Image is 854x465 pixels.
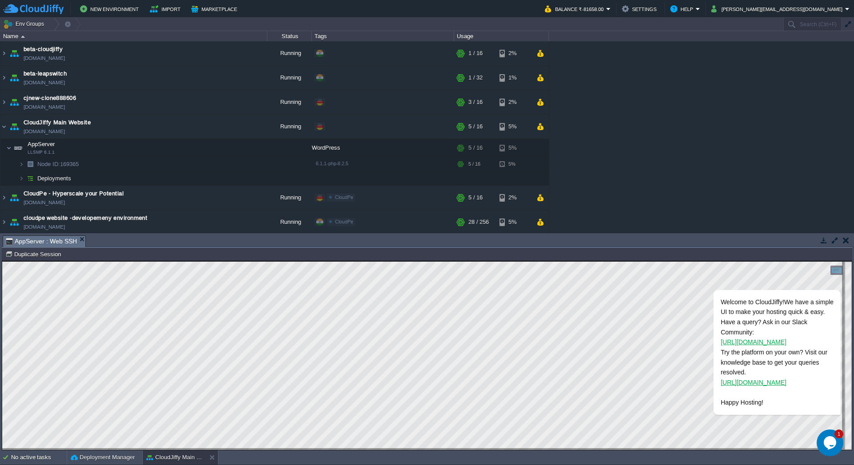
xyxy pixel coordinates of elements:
button: Marketplace [191,4,240,14]
div: Running [267,66,312,90]
img: AMDAwAAAACH5BAEAAAAALAAAAAABAAEAAAICRAEAOw== [8,66,20,90]
div: 1% [500,66,528,90]
div: 5% [500,115,528,139]
img: AMDAwAAAACH5BAEAAAAALAAAAAABAAEAAAICRAEAOw== [8,41,20,65]
iframe: chat widget [685,210,845,425]
div: 5 / 16 [468,186,483,210]
span: 169365 [36,160,80,168]
iframe: chat widget [817,429,845,456]
img: AMDAwAAAACH5BAEAAAAALAAAAAABAAEAAAICRAEAOw== [8,115,20,139]
div: Running [267,115,312,139]
img: AMDAwAAAACH5BAEAAAAALAAAAAABAAEAAAICRAEAOw== [8,186,20,210]
a: [DOMAIN_NAME] [24,198,65,207]
div: Usage [455,31,548,41]
div: Name [1,31,267,41]
a: Node ID:169365 [36,160,80,168]
button: Duplicate Session [5,250,64,258]
div: 2% [500,90,528,114]
div: 28 / 256 [468,210,489,234]
a: Deployments [36,175,73,182]
img: AMDAwAAAACH5BAEAAAAALAAAAAABAAEAAAICRAEAOw== [24,157,36,171]
img: AMDAwAAAACH5BAEAAAAALAAAAAABAAEAAAICRAEAOw== [21,36,25,38]
div: 2% [500,186,528,210]
img: CloudJiffy [3,4,64,15]
div: No active tasks [11,450,67,465]
a: cloudpe website -developemeny environment [24,214,147,223]
button: Import [150,4,183,14]
span: AppServer : Web SSH [6,236,77,247]
span: 6.1.1-php-8.2.5 [316,161,348,166]
div: Running [267,41,312,65]
div: 5 / 16 [468,157,480,171]
div: 5% [500,139,528,157]
img: AMDAwAAAACH5BAEAAAAALAAAAAABAAEAAAICRAEAOw== [8,210,20,234]
div: Tags [312,31,454,41]
div: 5 / 16 [468,139,483,157]
div: 1 / 32 [468,66,483,90]
img: AMDAwAAAACH5BAEAAAAALAAAAAABAAEAAAICRAEAOw== [8,90,20,114]
div: Running [267,210,312,234]
div: Status [268,31,311,41]
div: Running [267,90,312,114]
img: AMDAwAAAACH5BAEAAAAALAAAAAABAAEAAAICRAEAOw== [19,157,24,171]
span: LLSMP 6.1.1 [28,150,55,155]
a: [DOMAIN_NAME] [24,54,65,63]
button: Deployment Manager [71,453,135,462]
a: AppServerLLSMP 6.1.1 [27,141,56,147]
span: CloudPe [335,195,353,200]
img: AMDAwAAAACH5BAEAAAAALAAAAAABAAEAAAICRAEAOw== [19,171,24,185]
div: 3 / 16 [468,90,483,114]
button: New Environment [80,4,141,14]
button: Env Groups [3,18,47,30]
img: AMDAwAAAACH5BAEAAAAALAAAAAABAAEAAAICRAEAOw== [0,41,8,65]
a: beta-leapswitch [24,69,67,78]
a: [DOMAIN_NAME] [24,78,65,87]
button: [PERSON_NAME][EMAIL_ADDRESS][DOMAIN_NAME] [711,4,845,14]
img: AMDAwAAAACH5BAEAAAAALAAAAAABAAEAAAICRAEAOw== [0,186,8,210]
img: AMDAwAAAACH5BAEAAAAALAAAAAABAAEAAAICRAEAOw== [0,210,8,234]
div: 5% [500,210,528,234]
a: beta-cloudjiffy [24,45,63,54]
a: [DOMAIN_NAME] [24,127,65,136]
img: AMDAwAAAACH5BAEAAAAALAAAAAABAAEAAAICRAEAOw== [12,139,24,157]
span: AppServer [27,140,56,148]
button: Help [670,4,696,14]
button: CloudJiffy Main Website [146,453,202,462]
img: AMDAwAAAACH5BAEAAAAALAAAAAABAAEAAAICRAEAOw== [0,115,8,139]
button: Settings [622,4,659,14]
div: 1 / 16 [468,41,483,65]
span: Node ID: [37,161,60,167]
a: cjnew-clone888606 [24,94,76,103]
div: 5% [500,157,528,171]
img: AMDAwAAAACH5BAEAAAAALAAAAAABAAEAAAICRAEAOw== [0,66,8,90]
a: CloudPe - Hyperscale your Potential [24,189,124,198]
span: CloudPe [335,219,353,224]
div: WordPress [312,139,454,157]
img: AMDAwAAAACH5BAEAAAAALAAAAAABAAEAAAICRAEAOw== [6,139,12,157]
a: CloudJiffy Main Website [24,118,91,127]
button: Balance ₹-81658.00 [545,4,606,14]
img: AMDAwAAAACH5BAEAAAAALAAAAAABAAEAAAICRAEAOw== [24,171,36,185]
div: 2% [500,41,528,65]
div: Running [267,186,312,210]
a: [DOMAIN_NAME] [24,103,65,111]
a: [DOMAIN_NAME] [24,223,65,231]
div: 5 / 16 [468,115,483,139]
img: AMDAwAAAACH5BAEAAAAALAAAAAABAAEAAAICRAEAOw== [0,90,8,114]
